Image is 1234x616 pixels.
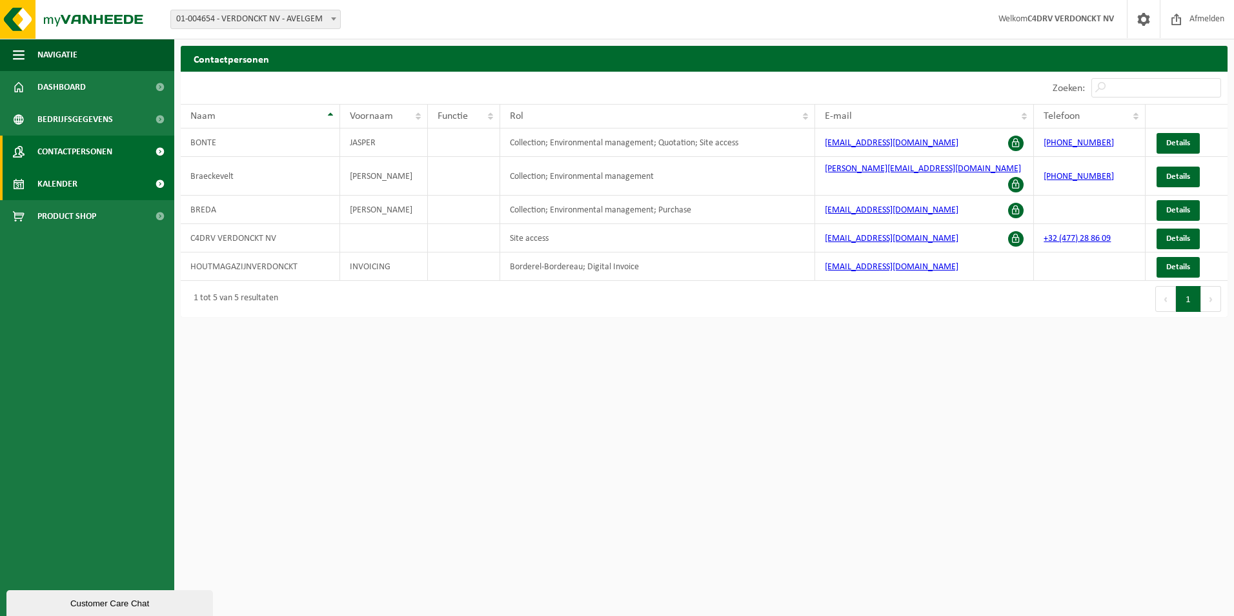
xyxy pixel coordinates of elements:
div: 1 tot 5 van 5 resultaten [187,287,278,311]
td: BONTE [181,128,340,157]
td: Collection; Environmental management; Purchase [500,196,815,224]
span: Voornaam [350,111,393,121]
span: Functie [438,111,468,121]
span: Rol [510,111,523,121]
td: Collection; Environmental management [500,157,815,196]
span: Navigatie [37,39,77,71]
span: 01-004654 - VERDONCKT NV - AVELGEM [170,10,341,29]
span: Telefoon [1044,111,1080,121]
span: 01-004654 - VERDONCKT NV - AVELGEM [171,10,340,28]
a: [PHONE_NUMBER] [1044,138,1114,148]
a: [PERSON_NAME][EMAIL_ADDRESS][DOMAIN_NAME] [825,164,1021,174]
span: Contactpersonen [37,136,112,168]
td: JASPER [340,128,428,157]
button: Previous [1155,286,1176,312]
a: [EMAIL_ADDRESS][DOMAIN_NAME] [825,138,958,148]
a: [EMAIL_ADDRESS][DOMAIN_NAME] [825,234,958,243]
a: Details [1157,257,1200,278]
iframe: chat widget [6,588,216,616]
a: Details [1157,200,1200,221]
span: Kalender [37,168,77,200]
td: HOUTMAGAZIJNVERDONCKT [181,252,340,281]
a: [EMAIL_ADDRESS][DOMAIN_NAME] [825,262,958,272]
td: C4DRV VERDONCKT NV [181,224,340,252]
a: [PHONE_NUMBER] [1044,172,1114,181]
a: Details [1157,229,1200,249]
td: Borderel-Bordereau; Digital Invoice [500,252,815,281]
td: Braeckevelt [181,157,340,196]
span: Details [1166,206,1190,214]
strong: C4DRV VERDONCKT NV [1027,14,1114,24]
span: Details [1166,139,1190,147]
a: +32 (477) 28 86 09 [1044,234,1111,243]
a: Details [1157,133,1200,154]
button: 1 [1176,286,1201,312]
td: INVOICING [340,252,428,281]
span: Details [1166,263,1190,271]
td: Collection; Environmental management; Quotation; Site access [500,128,815,157]
span: Bedrijfsgegevens [37,103,113,136]
h2: Contactpersonen [181,46,1228,71]
td: Site access [500,224,815,252]
td: [PERSON_NAME] [340,157,428,196]
span: Details [1166,234,1190,243]
a: [EMAIL_ADDRESS][DOMAIN_NAME] [825,205,958,215]
span: Naam [190,111,216,121]
a: Details [1157,167,1200,187]
label: Zoeken: [1053,83,1085,94]
td: BREDA [181,196,340,224]
span: Details [1166,172,1190,181]
span: Dashboard [37,71,86,103]
span: Product Shop [37,200,96,232]
td: [PERSON_NAME] [340,196,428,224]
span: E-mail [825,111,852,121]
button: Next [1201,286,1221,312]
